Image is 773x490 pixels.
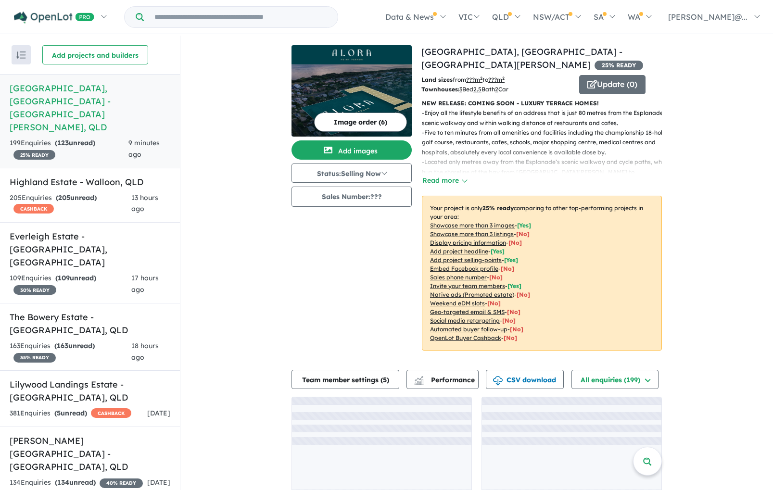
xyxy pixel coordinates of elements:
span: 40 % READY [100,478,143,488]
div: 163 Enquir ies [10,340,131,364]
span: [No] [510,326,523,333]
img: Openlot PRO Logo White [14,12,94,24]
span: [DATE] [147,409,170,417]
input: Try estate name, suburb, builder or developer [146,7,336,27]
span: Performance [416,376,475,384]
span: [No] [517,291,530,298]
h5: The Bowery Estate - [GEOGRAPHIC_DATA] , QLD [10,311,170,337]
p: - Enjoy all the lifestyle benefits of an address that is just 80 metres from the Esplanade's scen... [422,108,670,128]
button: Update (0) [579,75,646,94]
span: 9 minutes ago [128,138,160,159]
div: 109 Enquir ies [10,273,131,296]
u: Add project selling-points [430,256,502,264]
u: Showcase more than 3 listings [430,230,514,238]
p: Bed Bath Car [421,85,572,94]
b: 25 % ready [482,204,514,212]
div: 205 Enquir ies [10,192,131,215]
p: Your project is only comparing to other top-performing projects in your area: - - - - - - - - - -... [422,196,662,351]
div: 134 Enquir ies [10,477,143,489]
span: [ Yes ] [491,248,505,255]
span: [No] [487,300,501,307]
u: ???m [488,76,505,83]
h5: Lilywood Landings Estate - [GEOGRAPHIC_DATA] , QLD [10,378,170,404]
u: OpenLot Buyer Cashback [430,334,501,341]
img: Alora, Hervey Bay Estate - Point Vernon [291,64,412,137]
button: Add projects and builders [42,45,148,64]
u: Native ads (Promoted estate) [430,291,514,298]
span: [No] [507,308,520,315]
h5: Highland Estate - Walloon , QLD [10,176,170,188]
h5: [GEOGRAPHIC_DATA], [GEOGRAPHIC_DATA] - [GEOGRAPHIC_DATA][PERSON_NAME] , QLD [10,82,170,134]
img: bar-chart.svg [414,379,424,385]
span: 5 [57,409,61,417]
span: CASHBACK [13,204,54,214]
span: [ No ] [508,239,522,246]
u: Invite your team members [430,282,505,289]
strong: ( unread) [54,341,95,350]
span: [No] [502,317,516,324]
strong: ( unread) [55,274,96,282]
u: Automated buyer follow-up [430,326,507,333]
span: 18 hours ago [131,341,159,362]
span: 30 % READY [13,285,56,295]
span: 17 hours ago [131,274,159,294]
u: Display pricing information [430,239,506,246]
u: ??? m [466,76,482,83]
button: All enquiries (199) [571,370,659,389]
span: [ Yes ] [504,256,518,264]
span: 134 [57,478,69,487]
span: [DATE] [147,478,170,487]
span: 25 % READY [13,150,55,160]
button: Add images [291,140,412,160]
span: [ No ] [501,265,514,272]
u: Geo-targeted email & SMS [430,308,505,315]
u: Sales phone number [430,274,487,281]
u: Showcase more than 3 images [430,222,515,229]
span: 163 [57,341,68,350]
strong: ( unread) [56,193,97,202]
p: - Located only metres away from the Esplanade’s scenic walkway and cycle paths, which hug the sho... [422,157,670,187]
span: to [482,76,505,83]
span: [ No ] [516,230,530,238]
span: 123 [57,138,69,147]
span: [PERSON_NAME]@... [668,12,748,22]
img: download icon [493,376,503,386]
u: 2 [495,86,498,93]
b: Townhouses: [421,86,459,93]
u: 2.5 [473,86,482,93]
button: Status:Selling Now [291,163,412,183]
a: Alora, Hervey Bay Estate - Point Vernon LogoAlora, Hervey Bay Estate - Point Vernon [291,45,412,137]
span: [No] [504,334,517,341]
p: - Five to ten minutes from all amenities and facilities including the championship 18-hole golf c... [422,128,670,157]
u: Social media retargeting [430,317,500,324]
b: Land sizes [421,76,453,83]
span: 35 % READY [13,353,56,363]
span: 13 hours ago [131,193,158,214]
span: CASHBACK [91,408,131,418]
span: 109 [58,274,70,282]
div: 381 Enquir ies [10,408,131,419]
h5: [PERSON_NAME][GEOGRAPHIC_DATA] - [GEOGRAPHIC_DATA] , QLD [10,434,170,473]
button: Performance [406,370,479,389]
a: [GEOGRAPHIC_DATA], [GEOGRAPHIC_DATA] - [GEOGRAPHIC_DATA][PERSON_NAME] [421,46,622,70]
img: sort.svg [16,51,26,59]
span: 5 [383,376,387,384]
button: Team member settings (5) [291,370,399,389]
strong: ( unread) [54,409,87,417]
strong: ( unread) [55,138,95,147]
img: Alora, Hervey Bay Estate - Point Vernon Logo [295,49,408,61]
button: Read more [422,175,467,186]
h5: Everleigh Estate - [GEOGRAPHIC_DATA] , [GEOGRAPHIC_DATA] [10,230,170,269]
p: NEW RELEASE: COMING SOON - LUXURY TERRACE HOMES! [422,99,662,108]
img: line-chart.svg [415,376,423,381]
u: Embed Facebook profile [430,265,498,272]
span: [ Yes ] [507,282,521,289]
sup: 2 [502,75,505,81]
button: CSV download [486,370,564,389]
div: 199 Enquir ies [10,138,128,161]
sup: 2 [480,75,482,81]
span: 25 % READY [595,61,643,70]
span: [ No ] [489,274,503,281]
button: Image order (6) [314,113,407,132]
strong: ( unread) [55,478,96,487]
